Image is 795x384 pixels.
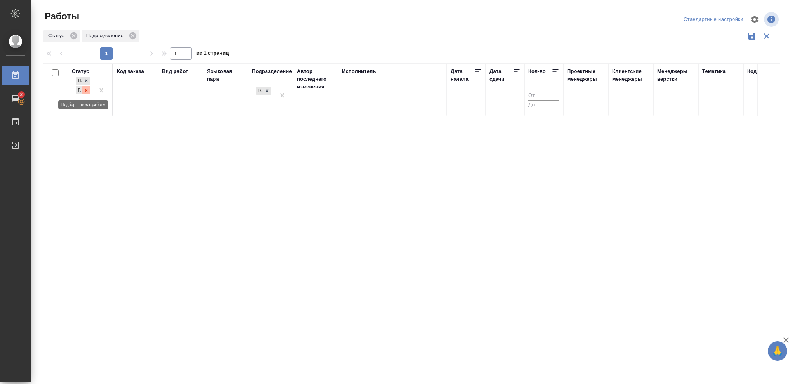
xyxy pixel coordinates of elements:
span: 2 [15,91,27,99]
div: Дата начала [451,67,474,83]
div: Подразделение [82,30,139,42]
div: Статус [43,30,80,42]
p: Подразделение [86,32,126,40]
div: Дата сдачи [489,67,513,83]
div: Подразделение [252,67,292,75]
div: Код заказа [117,67,144,75]
div: Языковая пара [207,67,244,83]
span: Работы [43,10,79,22]
button: 🙏 [768,341,787,361]
div: Клиентские менеджеры [612,67,649,83]
div: Кол-во [528,67,546,75]
a: 2 [2,89,29,108]
div: Готов к работе [76,86,82,95]
span: 🙏 [771,343,784,359]
span: из 1 страниц [196,48,229,60]
div: split button [682,14,745,26]
div: Статус [72,67,89,75]
div: DTPlight [255,86,272,96]
input: До [528,100,559,110]
input: От [528,91,559,100]
div: Тематика [702,67,726,75]
div: Код работы [747,67,777,75]
div: Вид работ [162,67,188,75]
p: Статус [48,32,67,40]
span: Настроить таблицу [745,10,764,29]
div: Подбор [76,77,82,85]
button: Сохранить фильтры [745,29,759,43]
span: Посмотреть информацию [764,12,780,27]
button: Сбросить фильтры [759,29,774,43]
div: Менеджеры верстки [657,67,694,83]
div: Проектные менеджеры [567,67,604,83]
div: Автор последнего изменения [297,67,334,91]
div: Исполнитель [342,67,376,75]
div: DTPlight [256,87,263,95]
